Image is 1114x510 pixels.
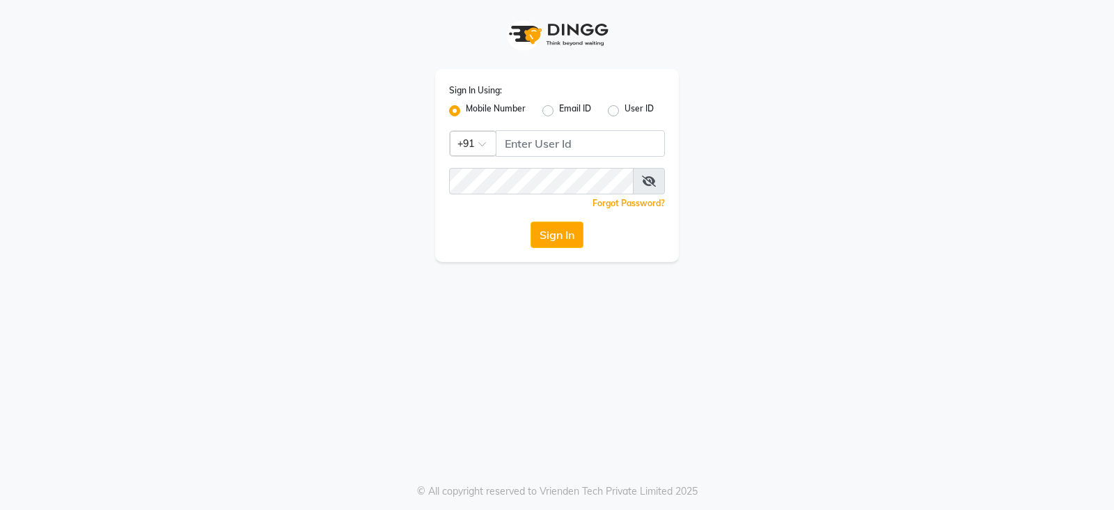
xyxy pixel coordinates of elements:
[449,84,502,97] label: Sign In Using:
[593,198,665,208] a: Forgot Password?
[449,168,634,194] input: Username
[501,14,613,55] img: logo1.svg
[559,102,591,119] label: Email ID
[531,222,583,248] button: Sign In
[625,102,654,119] label: User ID
[496,130,665,157] input: Username
[466,102,526,119] label: Mobile Number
